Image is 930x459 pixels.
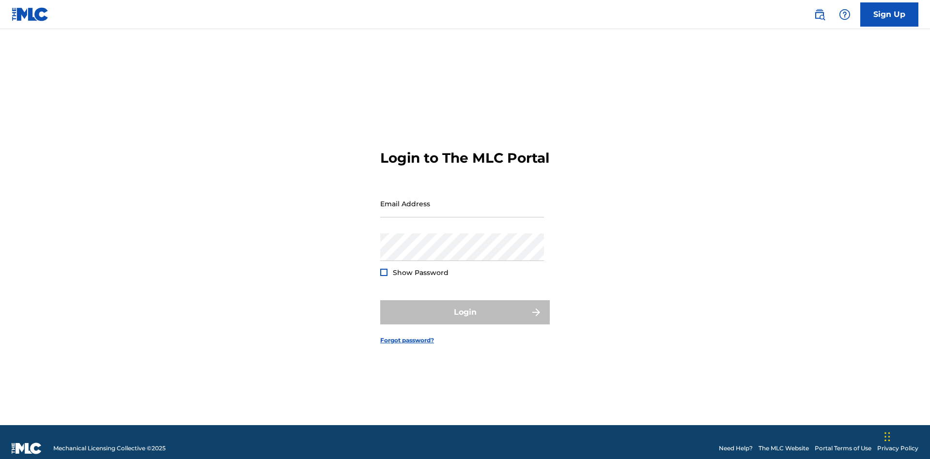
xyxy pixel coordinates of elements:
[884,422,890,451] div: Drag
[839,9,851,20] img: help
[53,444,166,453] span: Mechanical Licensing Collective © 2025
[815,444,871,453] a: Portal Terms of Use
[719,444,753,453] a: Need Help?
[882,413,930,459] iframe: Chat Widget
[814,9,825,20] img: search
[12,7,49,21] img: MLC Logo
[393,268,449,277] span: Show Password
[810,5,829,24] a: Public Search
[380,150,549,167] h3: Login to The MLC Portal
[877,444,918,453] a: Privacy Policy
[860,2,918,27] a: Sign Up
[759,444,809,453] a: The MLC Website
[380,336,434,345] a: Forgot password?
[12,443,42,454] img: logo
[835,5,854,24] div: Help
